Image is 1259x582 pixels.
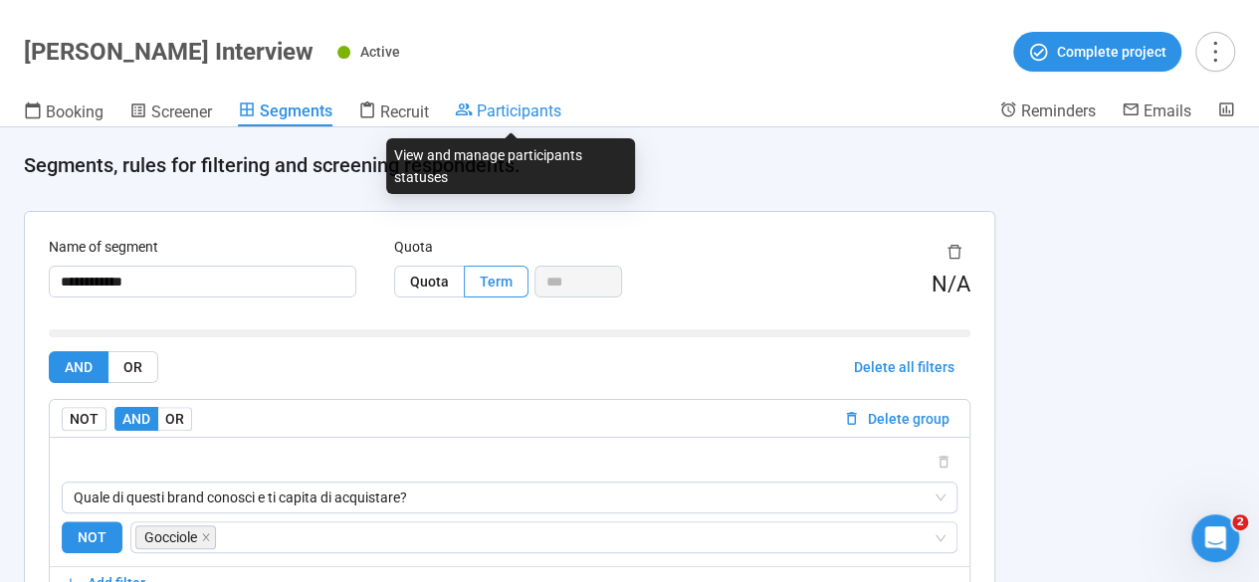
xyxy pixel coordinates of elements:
span: Participants [477,101,561,120]
span: delete [946,244,962,260]
span: Complete project [1057,41,1166,63]
button: delete [939,236,970,268]
span: Quota [410,274,449,290]
button: more [1195,32,1235,72]
span: AND [65,359,93,375]
label: Name of segment [49,236,158,258]
h4: Segments, rules for filtering and screening respondents. [24,151,1219,179]
span: Quale di questi brand conosci e ti capita di acquistare? [74,483,945,512]
span: close [201,532,211,542]
span: AND [122,411,150,427]
span: Booking [46,102,104,121]
a: Recruit [358,100,429,126]
span: Gocciole [135,525,216,549]
span: more [1201,38,1228,65]
a: Reminders [999,100,1096,124]
span: Reminders [1021,101,1096,120]
a: Participants [455,100,561,124]
span: Delete all filters [854,356,954,378]
button: Delete group [835,407,957,431]
span: Gocciole [144,526,197,548]
span: Term [480,274,513,290]
h1: [PERSON_NAME] Interview [24,38,314,66]
span: OR [165,411,184,427]
button: Delete all filters [838,351,970,383]
a: Emails [1122,100,1191,124]
span: Screener [151,102,212,121]
span: Segments [260,101,332,120]
a: Screener [129,100,212,126]
span: Delete group [868,408,949,430]
span: Active [360,44,400,60]
span: Emails [1144,101,1191,120]
span: OR [123,359,142,375]
div: N/A [932,268,970,302]
label: Quota [394,236,433,258]
button: Complete project [1013,32,1181,72]
a: Booking [24,100,104,126]
span: 2 [1232,514,1248,530]
div: View and manage participants statuses [386,138,635,194]
a: Segments [238,100,332,126]
span: Recruit [380,102,429,121]
iframe: Intercom live chat [1191,514,1239,562]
